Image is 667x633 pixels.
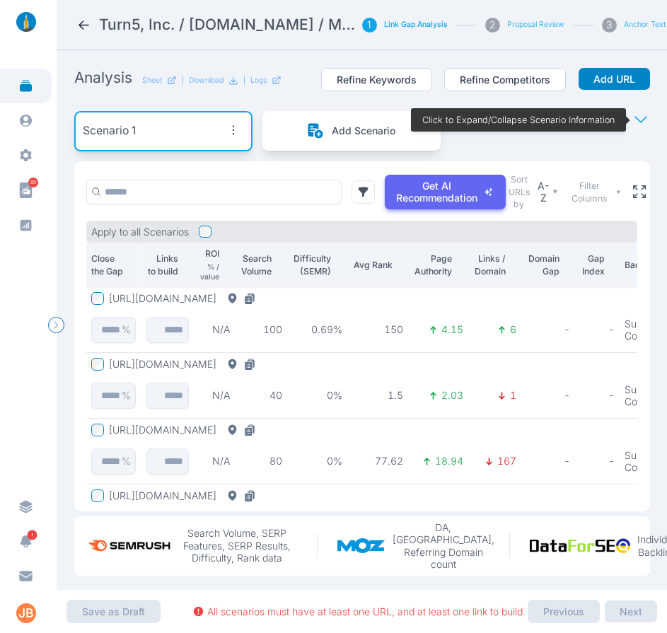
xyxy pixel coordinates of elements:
[84,533,178,558] img: semrush_logo.573af308.png
[307,122,395,140] button: Add Scenario
[393,521,494,571] p: DA, [GEOGRAPHIC_DATA], Referring Domain count
[198,323,230,336] p: N/A
[526,323,570,336] p: -
[122,323,131,336] p: %
[109,489,261,502] button: [URL][DOMAIN_NAME]
[441,323,463,336] p: 4.15
[580,323,615,336] p: -
[580,389,615,402] p: -
[362,18,377,33] div: 1
[605,600,657,623] button: Next
[526,252,559,277] p: Domain Gap
[292,323,342,336] p: 0.69%
[510,389,516,402] p: 1
[473,252,506,277] p: Links / Domain
[66,600,161,624] button: Save as Draft
[321,68,432,92] button: Refine Keywords
[337,538,393,553] img: moz_logo.a3998d80.png
[528,600,600,624] button: Previous
[413,252,452,277] p: Page Authority
[526,389,570,402] p: -
[507,20,564,30] button: Proposal Review
[444,68,566,92] button: Refine Competitors
[485,18,500,33] div: 2
[579,68,650,91] button: Add URL
[352,455,404,468] p: 77.62
[146,252,178,277] p: Links to build
[602,18,617,33] div: 3
[625,318,651,330] p: Subj
[580,455,615,468] p: -
[435,455,463,468] p: 18.94
[109,358,261,371] button: [URL][DOMAIN_NAME]
[240,455,283,468] p: 80
[385,175,506,209] button: Get AI Recommendation
[198,455,230,468] p: N/A
[497,455,516,468] p: 167
[625,449,651,462] p: Subj
[625,383,651,396] p: Subj
[625,461,651,474] p: Comp
[109,292,261,305] button: [URL][DOMAIN_NAME]
[441,389,463,402] p: 2.03
[243,76,282,86] div: |
[142,76,162,86] p: Sheet
[509,173,530,211] label: Sort URLs by
[535,177,561,207] button: A-Z
[510,323,516,336] p: 6
[205,248,219,260] p: ROI
[292,389,342,402] p: 0%
[240,323,283,336] p: 100
[352,323,404,336] p: 150
[395,180,479,204] p: Get AI Recommendation
[240,389,283,402] p: 40
[99,15,362,35] h2: Turn5, Inc. / AmericanMuscle.com / Mustang Providence, RI
[28,178,38,187] span: 89
[189,76,224,86] p: Download
[332,124,395,137] p: Add Scenario
[625,330,651,342] p: Comp
[207,605,523,618] p: All scenarios must have at least one URL, and at least one link to build
[109,424,261,436] button: [URL][DOMAIN_NAME]
[526,455,570,468] p: -
[580,252,605,277] p: Gap Index
[240,252,272,277] p: Search Volume
[91,226,189,238] p: Apply to all Scenarios
[352,389,404,402] p: 1.5
[537,180,550,204] p: A-Z
[530,538,637,553] img: data_for_seo_logo.e5120ddb.png
[625,395,651,408] p: Comp
[198,389,230,402] p: N/A
[122,455,131,468] p: %
[122,389,131,402] p: %
[571,180,609,204] span: Filter Columns
[292,455,342,468] p: 0%
[250,76,267,86] p: Logs
[422,114,615,127] p: Click to Expand/Collapse Scenario Information
[177,527,297,564] p: Search Volume, SERP Features, SERP Results, Difficulty, Rank data
[83,122,136,140] p: Scenario 1
[198,262,219,282] p: % / value
[74,68,132,88] h2: Analysis
[292,252,331,277] p: Difficulty (SEMR)
[571,180,621,204] button: Filter Columns
[352,259,393,272] p: Avg Rank
[384,20,448,30] button: Link Gap Analysis
[11,12,41,32] img: linklaunch_small.2ae18699.png
[142,76,184,86] a: Sheet|
[91,252,125,277] p: Close the Gap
